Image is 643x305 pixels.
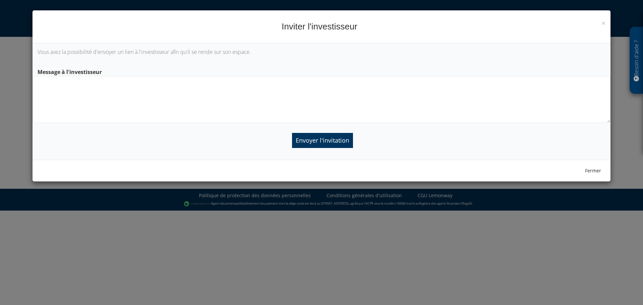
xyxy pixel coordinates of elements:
[601,18,605,28] span: ×
[633,30,640,91] p: Besoin d'aide ?
[292,133,353,148] input: Envoyer l'invitation
[581,165,605,176] button: Fermer
[32,66,611,76] label: Message à l'investisseur
[38,48,605,56] p: Vous avez la possibilité d'envoyer un lien à l'investisseur afin qu'il se rende sur son espace.
[38,20,605,33] h4: Inviter l'investisseur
